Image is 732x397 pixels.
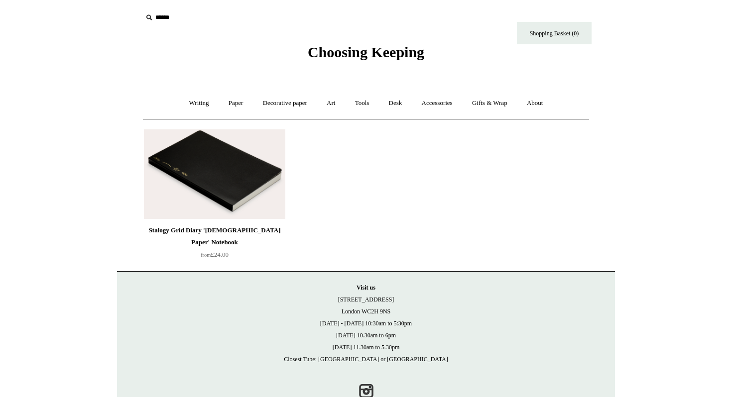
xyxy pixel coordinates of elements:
span: Choosing Keeping [308,44,424,60]
a: Stalogy Grid Diary '[DEMOGRAPHIC_DATA] Paper' Notebook from£24.00 [144,224,285,265]
span: £24.00 [201,251,229,258]
a: Desk [380,90,411,116]
img: Stalogy Grid Diary 'Bible Paper' Notebook [144,129,285,219]
strong: Visit us [357,284,375,291]
a: Paper [220,90,252,116]
a: Decorative paper [254,90,316,116]
a: Accessories [413,90,462,116]
a: Shopping Basket (0) [517,22,592,44]
p: [STREET_ADDRESS] London WC2H 9NS [DATE] - [DATE] 10:30am to 5:30pm [DATE] 10.30am to 6pm [DATE] 1... [127,282,605,365]
span: from [201,252,211,258]
a: Tools [346,90,378,116]
a: About [518,90,552,116]
div: Stalogy Grid Diary '[DEMOGRAPHIC_DATA] Paper' Notebook [146,224,283,248]
a: Writing [180,90,218,116]
a: Art [318,90,344,116]
a: Stalogy Grid Diary 'Bible Paper' Notebook Stalogy Grid Diary 'Bible Paper' Notebook [144,129,285,219]
a: Gifts & Wrap [463,90,516,116]
a: Choosing Keeping [308,52,424,59]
